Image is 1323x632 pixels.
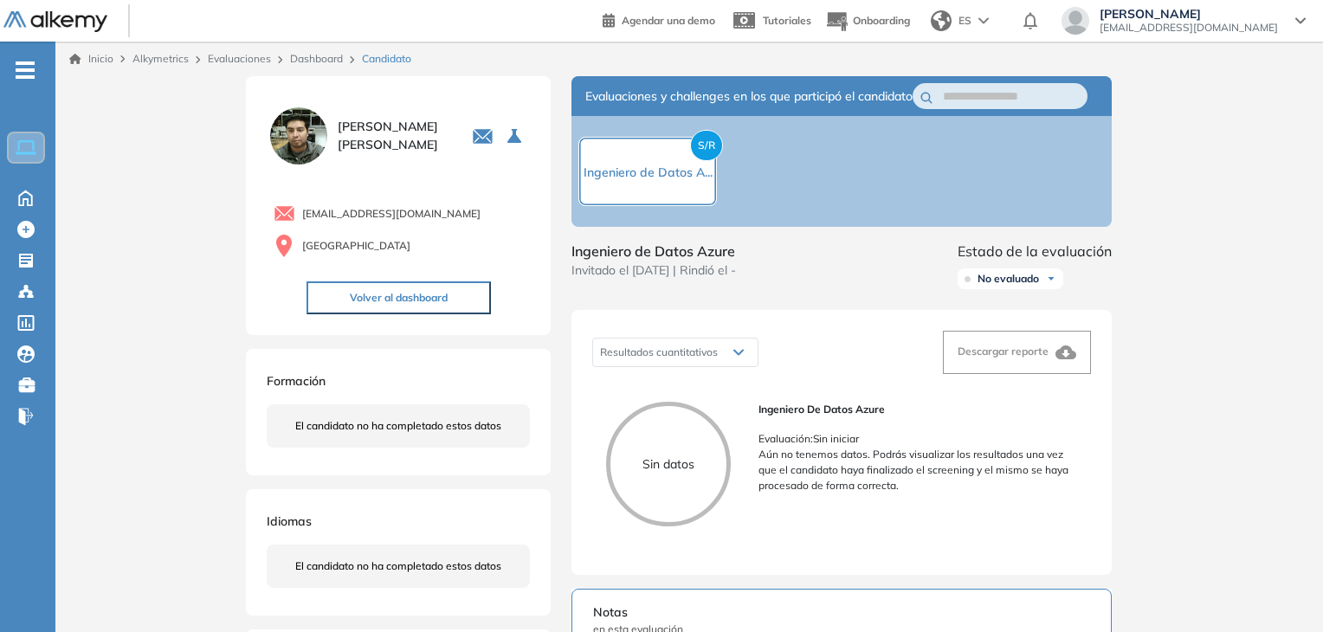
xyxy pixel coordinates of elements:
span: S/R [690,130,723,161]
span: [GEOGRAPHIC_DATA] [302,238,410,254]
img: arrow [978,17,989,24]
p: Aún no tenemos datos. Podrás visualizar los resultados una vez que el candidato haya finalizado e... [758,447,1077,493]
span: Notas [593,603,1090,622]
span: [EMAIL_ADDRESS][DOMAIN_NAME] [302,206,481,222]
span: Formación [267,373,326,389]
span: Resultados cuantitativos [600,345,718,358]
img: PROFILE_MENU_LOGO_USER [267,104,331,168]
p: Sin datos [610,455,726,474]
img: world [931,10,952,31]
img: Ícono de flecha [1046,274,1056,284]
span: Tutoriales [763,14,811,27]
span: Ingeniero de Datos Azure [571,241,736,261]
button: Onboarding [825,3,910,40]
a: Inicio [69,51,113,67]
span: Ingeniero de Datos A... [584,164,713,180]
span: Idiomas [267,513,312,529]
span: [PERSON_NAME] [1100,7,1278,21]
span: Ingeniero de Datos Azure [758,402,1077,417]
span: Estado de la evaluación [958,241,1112,261]
i: - [16,68,35,72]
img: Logo [3,11,107,33]
span: No evaluado [978,272,1039,286]
span: [EMAIL_ADDRESS][DOMAIN_NAME] [1100,21,1278,35]
a: Evaluaciones [208,52,271,65]
p: Evaluación : Sin iniciar [758,431,1077,447]
span: Descargar reporte [958,345,1049,358]
a: Dashboard [290,52,343,65]
button: Descargar reporte [943,331,1091,374]
span: Candidato [362,51,411,67]
span: Evaluaciones y challenges en los que participó el candidato [585,87,913,106]
span: ES [958,13,971,29]
a: Agendar una demo [603,9,715,29]
span: Onboarding [853,14,910,27]
span: Invitado el [DATE] | Rindió el - [571,261,736,280]
span: Agendar una demo [622,14,715,27]
span: El candidato no ha completado estos datos [295,418,501,434]
span: [PERSON_NAME] [PERSON_NAME] [338,118,451,154]
span: Alkymetrics [132,52,189,65]
span: El candidato no ha completado estos datos [295,558,501,574]
button: Volver al dashboard [307,281,491,314]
